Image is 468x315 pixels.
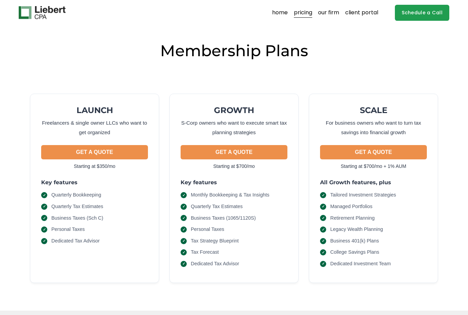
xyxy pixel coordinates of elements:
span: Quarterly Tax Estimates [191,203,243,210]
span: Business Taxes (Sch C) [51,215,103,222]
span: Dedicated Tax Advisor [51,237,100,245]
span: Quarterly Bookkeeping [51,191,101,199]
span: Retirement Planning [330,215,374,222]
a: pricing [294,7,312,18]
p: Starting at $700/mo [181,162,287,171]
span: Tax Strategy Blueprint [191,237,239,245]
a: home [272,7,288,18]
span: Quarterly Tax Estimates [51,203,103,210]
h3: All Growth features, plus [320,179,427,186]
span: Tax Forecast [191,249,219,256]
span: Dedicated Tax Advisor [191,260,239,268]
p: Starting at $700/mo + 1% AUM [320,162,427,171]
h2: Membership Plans [19,41,449,61]
span: Personal Taxes [191,226,224,233]
span: Tailored Investment Strategies [330,191,396,199]
h2: GROWTH [181,105,287,115]
p: For business owners who want to turn tax savings into financial growth [320,118,427,137]
span: College Savings Plans [330,249,379,256]
button: GET A QUOTE [320,145,427,159]
button: GET A QUOTE [41,145,148,159]
a: Schedule a Call [395,5,449,21]
h2: LAUNCH [41,105,148,115]
img: Liebert CPA [19,6,66,19]
span: Personal Taxes [51,226,85,233]
span: Legacy Wealth Planning [330,226,383,233]
a: our firm [318,7,339,18]
span: Business 401(k) Plans [330,237,379,245]
p: Freelancers & single owner LLCs who want to get organized [41,118,148,137]
h2: SCALE [320,105,427,115]
h3: Key features [181,179,287,186]
span: Business Taxes (1065/1120S) [191,215,256,222]
span: Managed Portfolios [330,203,372,210]
p: Starting at $350/mo [41,162,148,171]
a: client portal [345,7,378,18]
p: S-Corp owners who want to execute smart tax planning strategies [181,118,287,137]
h3: Key features [41,179,148,186]
span: Dedicated Investment Team [330,260,391,268]
span: Monthly Bookkeeping & Tax Insights [191,191,269,199]
button: GET A QUOTE [181,145,287,159]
